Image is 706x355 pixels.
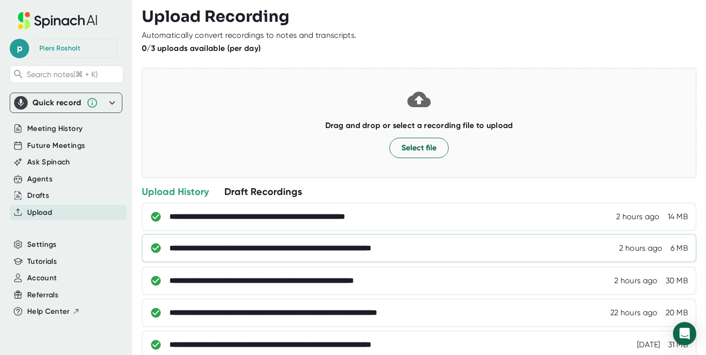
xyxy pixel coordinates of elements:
div: 03/09/2025, 19:47:28 [637,340,660,350]
button: Agents [27,174,52,185]
button: Meeting History [27,123,83,134]
span: p [10,39,29,58]
b: 0/3 uploads available (per day) [142,44,261,53]
b: Drag and drop or select a recording file to upload [325,121,513,130]
button: Ask Spinach [27,157,70,168]
button: Upload [27,207,52,218]
div: Draft Recordings [224,185,302,198]
div: Open Intercom Messenger [673,322,696,345]
div: 04/09/2025, 20:47:43 [619,243,662,253]
button: Tutorials [27,256,57,267]
div: Quick record [14,93,118,113]
div: Automatically convert recordings to notes and transcripts. [142,31,356,40]
button: Account [27,273,57,284]
button: Drafts [27,190,49,201]
div: Piers Rosholt [39,44,80,53]
div: 04/09/2025, 20:38:26 [614,276,657,286]
h3: Upload Recording [142,7,696,26]
button: Help Center [27,306,80,317]
div: 30 MB [666,276,689,286]
span: Search notes (⌘ + K) [27,70,98,79]
span: Help Center [27,306,70,317]
div: 04/09/2025, 00:53:54 [610,308,658,318]
span: Select file [402,142,437,154]
div: 04/09/2025, 21:00:54 [616,212,659,222]
button: Referrals [27,290,58,301]
div: Upload History [142,185,209,198]
div: 14 MB [668,212,689,222]
button: Settings [27,239,57,250]
button: Future Meetings [27,140,85,151]
button: Select file [389,138,449,158]
div: 20 MB [666,308,689,318]
div: Quick record [33,98,82,108]
div: 31 MB [668,340,689,350]
div: 6 MB [671,243,688,253]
